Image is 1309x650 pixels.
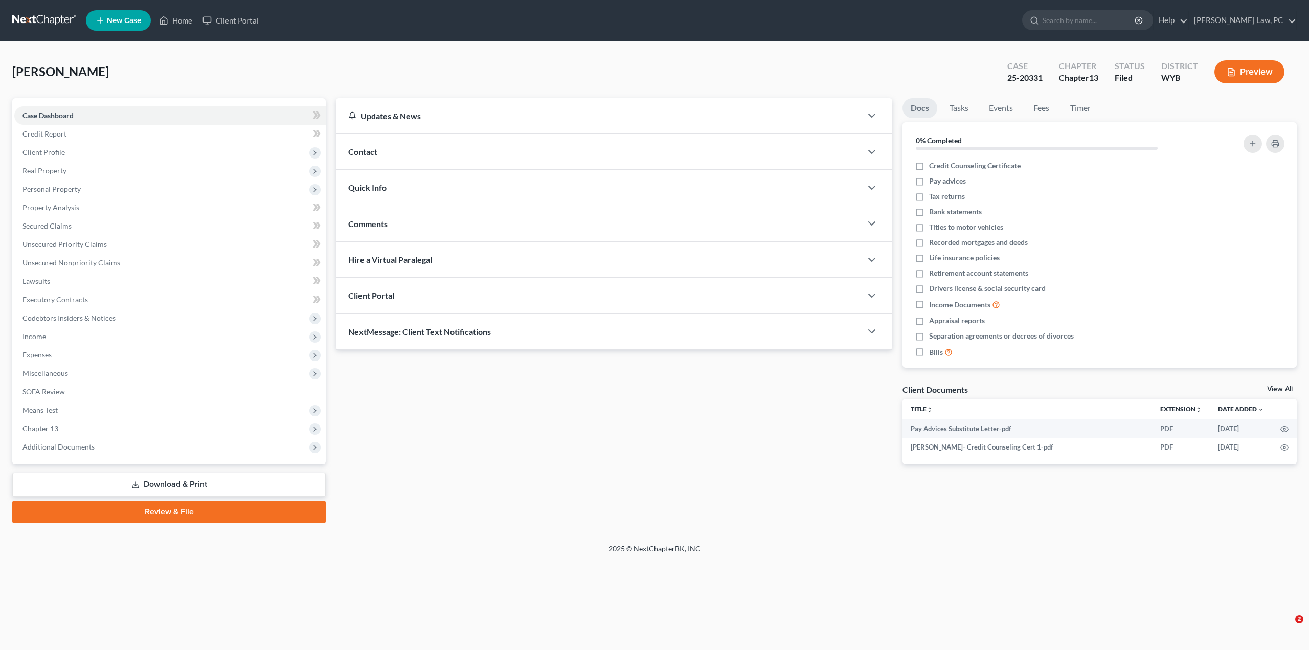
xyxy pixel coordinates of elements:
[929,331,1074,341] span: Separation agreements or decrees of divorces
[22,221,72,230] span: Secured Claims
[916,136,962,145] strong: 0% Completed
[348,183,387,192] span: Quick Info
[12,64,109,79] span: [PERSON_NAME]
[22,406,58,414] span: Means Test
[927,407,933,413] i: unfold_more
[929,316,985,326] span: Appraisal reports
[1062,98,1099,118] a: Timer
[929,191,965,201] span: Tax returns
[1210,438,1272,456] td: [DATE]
[22,332,46,341] span: Income
[1161,60,1198,72] div: District
[1152,438,1210,456] td: PDF
[14,383,326,401] a: SOFA Review
[14,217,326,235] a: Secured Claims
[929,347,943,357] span: Bills
[22,277,50,285] span: Lawsuits
[1043,11,1136,30] input: Search by name...
[22,129,66,138] span: Credit Report
[12,473,326,497] a: Download & Print
[1154,11,1188,30] a: Help
[22,111,74,120] span: Case Dashboard
[1007,60,1043,72] div: Case
[929,237,1028,248] span: Recorded mortgages and deeds
[902,384,968,395] div: Client Documents
[1210,419,1272,438] td: [DATE]
[981,98,1021,118] a: Events
[1189,11,1296,30] a: [PERSON_NAME] Law, PC
[22,313,116,322] span: Codebtors Insiders & Notices
[929,268,1028,278] span: Retirement account statements
[363,544,946,562] div: 2025 © NextChapterBK, INC
[1274,615,1299,640] iframe: Intercom live chat
[14,235,326,254] a: Unsecured Priority Claims
[22,185,81,193] span: Personal Property
[902,98,937,118] a: Docs
[22,148,65,156] span: Client Profile
[154,11,197,30] a: Home
[1258,407,1264,413] i: expand_more
[22,258,120,267] span: Unsecured Nonpriority Claims
[1115,60,1145,72] div: Status
[22,424,58,433] span: Chapter 13
[1115,72,1145,84] div: Filed
[348,290,394,300] span: Client Portal
[14,198,326,217] a: Property Analysis
[929,283,1046,294] span: Drivers license & social security card
[348,219,388,229] span: Comments
[14,272,326,290] a: Lawsuits
[14,290,326,309] a: Executory Contracts
[1025,98,1058,118] a: Fees
[22,369,68,377] span: Miscellaneous
[929,207,982,217] span: Bank statements
[902,419,1152,438] td: Pay Advices Substitute Letter-pdf
[929,222,1003,232] span: Titles to motor vehicles
[929,300,990,310] span: Income Documents
[941,98,977,118] a: Tasks
[929,176,966,186] span: Pay advices
[12,501,326,523] a: Review & File
[1161,72,1198,84] div: WYB
[348,327,491,337] span: NextMessage: Client Text Notifications
[14,254,326,272] a: Unsecured Nonpriority Claims
[1214,60,1284,83] button: Preview
[348,255,432,264] span: Hire a Virtual Paralegal
[929,161,1021,171] span: Credit Counseling Certificate
[1007,72,1043,84] div: 25-20331
[22,350,52,359] span: Expenses
[348,147,377,156] span: Contact
[348,110,849,121] div: Updates & News
[1218,405,1264,413] a: Date Added expand_more
[22,203,79,212] span: Property Analysis
[22,240,107,249] span: Unsecured Priority Claims
[911,405,933,413] a: Titleunfold_more
[22,387,65,396] span: SOFA Review
[14,106,326,125] a: Case Dashboard
[1059,72,1098,84] div: Chapter
[1295,615,1303,623] span: 2
[1152,419,1210,438] td: PDF
[1089,73,1098,82] span: 13
[1059,60,1098,72] div: Chapter
[22,166,66,175] span: Real Property
[902,438,1152,456] td: [PERSON_NAME]- Credit Counseling Cert 1-pdf
[22,295,88,304] span: Executory Contracts
[1195,407,1202,413] i: unfold_more
[1160,405,1202,413] a: Extensionunfold_more
[14,125,326,143] a: Credit Report
[1267,386,1293,393] a: View All
[197,11,264,30] a: Client Portal
[929,253,1000,263] span: Life insurance policies
[22,442,95,451] span: Additional Documents
[107,17,141,25] span: New Case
